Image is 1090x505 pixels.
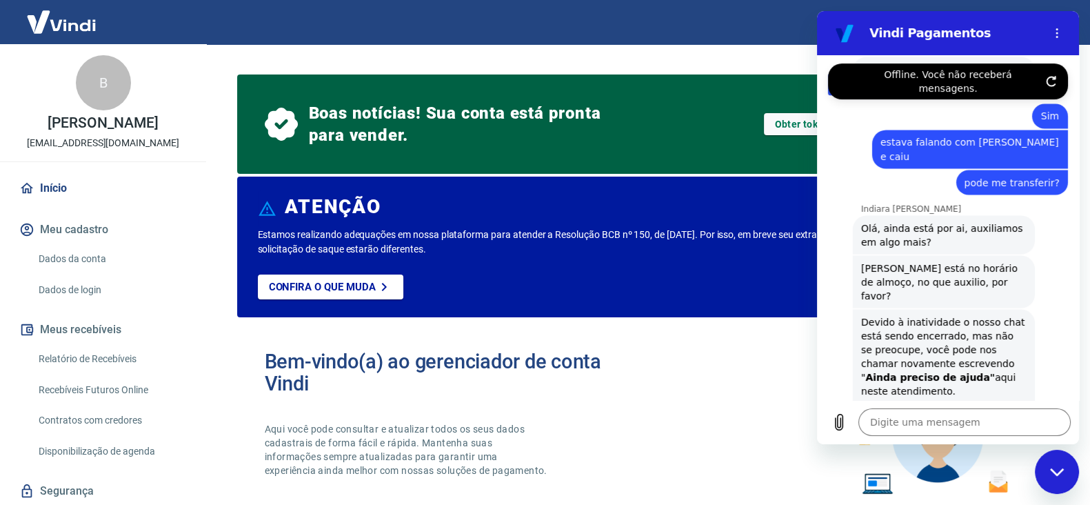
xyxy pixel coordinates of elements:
[269,281,376,293] p: Confira o que muda
[27,136,179,150] p: [EMAIL_ADDRESS][DOMAIN_NAME]
[33,276,190,304] a: Dados de login
[33,345,190,373] a: Relatório de Recebíveis
[17,215,190,245] button: Meu cadastro
[33,406,190,435] a: Contratos com credores
[258,275,403,299] a: Confira o que muda
[309,102,607,146] span: Boas notícias! Sua conta está pronta para vender.
[17,1,106,43] img: Vindi
[265,350,645,395] h2: Bem-vindo(a) ao gerenciador de conta Vindi
[76,55,131,110] div: B
[817,11,1079,444] iframe: Janela de mensagens
[764,113,907,135] a: Obter token de integração
[17,173,190,204] a: Início
[33,437,190,466] a: Disponibilização de agenda
[285,200,381,214] h6: ATENÇÃO
[1024,10,1073,35] button: Sair
[17,315,190,345] button: Meus recebíveis
[258,228,878,257] p: Estamos realizando adequações em nossa plataforma para atender a Resolução BCB nº 150, de [DATE]....
[265,422,550,477] p: Aqui você pode consultar e atualizar todos os seus dados cadastrais de forma fácil e rápida. Mant...
[1035,450,1079,494] iframe: Botão para abrir a janela de mensagens, conversa em andamento
[48,116,158,130] p: [PERSON_NAME]
[33,245,190,273] a: Dados da conta
[33,376,190,404] a: Recebíveis Futuros Online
